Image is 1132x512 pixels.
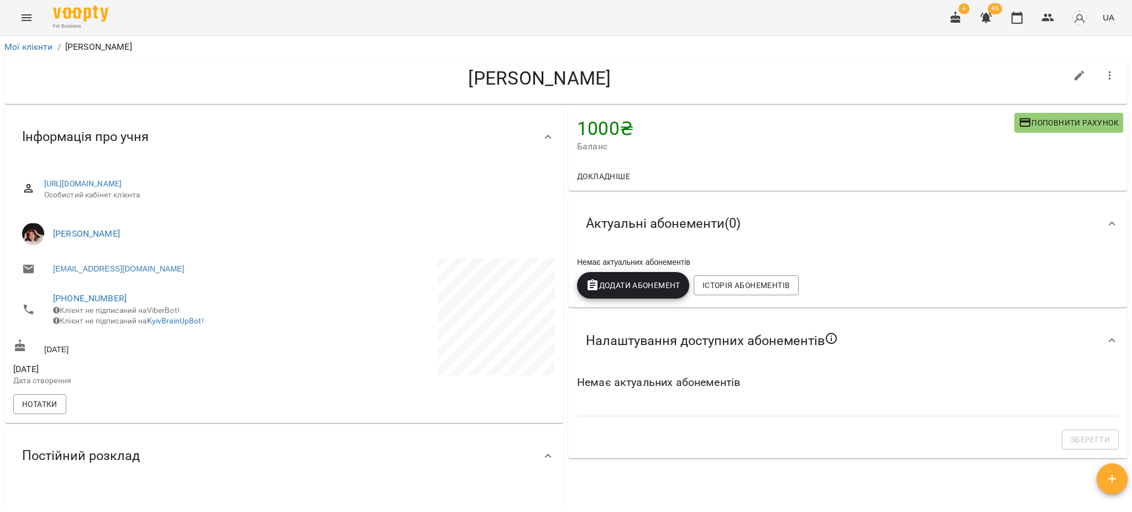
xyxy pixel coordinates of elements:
button: Нотатки [13,394,66,414]
img: Voopty Logo [53,6,108,22]
span: Баланс [577,140,1014,153]
button: UA [1098,7,1119,28]
span: Налаштування доступних абонементів [586,332,838,349]
span: Актуальні абонементи ( 0 ) [586,215,741,232]
span: [DATE] [13,363,282,376]
a: Мої клієнти [4,41,53,52]
div: Актуальні абонементи(0) [568,195,1128,252]
a: KyivBrainUpBot [147,316,202,325]
p: [PERSON_NAME] [65,40,132,54]
svg: Якщо не обрано жодного, клієнт зможе побачити всі публічні абонементи [825,332,838,345]
div: Інформація про учня [4,108,564,165]
a: [PHONE_NUMBER] [53,293,127,304]
span: Інформація про учня [22,128,149,145]
a: [PERSON_NAME] [53,228,120,239]
p: Дата створення [13,375,282,386]
button: Menu [13,4,40,31]
img: avatar_s.png [1072,10,1087,25]
h4: 1000 ₴ [577,117,1014,140]
span: Додати Абонемент [586,279,680,292]
button: Докладніше [573,166,635,186]
div: Постійний розклад [4,427,564,484]
button: Історія абонементів [694,275,799,295]
img: Світлана Жаховська [22,223,44,245]
span: Постійний розклад [22,447,140,464]
nav: breadcrumb [4,40,1128,54]
span: Особистий кабінет клієнта [44,190,546,201]
span: Докладніше [577,170,630,183]
div: [DATE] [11,337,284,357]
h6: Немає актуальних абонементів [577,374,1119,391]
button: Поповнити рахунок [1014,113,1123,133]
div: Налаштування доступних абонементів [568,312,1128,369]
button: Додати Абонемент [577,272,689,299]
a: [EMAIL_ADDRESS][DOMAIN_NAME] [53,263,184,274]
span: Клієнт не підписаний на ! [53,316,204,325]
span: UA [1103,12,1114,23]
span: For Business [53,23,108,30]
div: Немає актуальних абонементів [575,254,1121,270]
li: / [57,40,61,54]
span: Історія абонементів [703,279,790,292]
h4: [PERSON_NAME] [13,67,1066,90]
a: [URL][DOMAIN_NAME] [44,179,122,188]
span: 6 [958,3,969,14]
span: Поповнити рахунок [1019,116,1119,129]
span: Нотатки [22,398,57,411]
span: Клієнт не підписаний на ViberBot! [53,306,180,315]
span: 45 [988,3,1002,14]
